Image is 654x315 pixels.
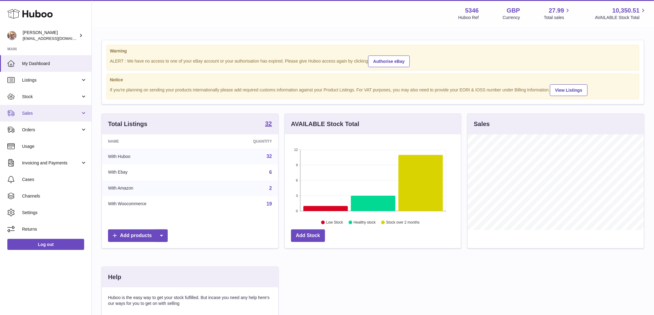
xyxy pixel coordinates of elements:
a: 10,350.51 AVAILABLE Stock Total [595,6,647,21]
text: Low Stock [326,221,343,225]
span: Usage [22,144,87,149]
h3: Help [108,273,121,281]
h3: AVAILABLE Stock Total [291,120,359,128]
span: AVAILABLE Stock Total [595,15,647,21]
span: Total sales [544,15,571,21]
div: Huboo Ref [458,15,479,21]
p: Huboo is the easy way to get your stock fulfilled. But incase you need any help here's our ways f... [108,295,272,306]
text: 6 [296,179,298,182]
a: 6 [269,170,272,175]
text: 12 [294,148,298,152]
span: [EMAIL_ADDRESS][DOMAIN_NAME] [23,36,90,41]
a: 32 [267,154,272,159]
span: Cases [22,177,87,182]
strong: Notice [110,77,636,83]
text: Healthy stock [353,221,376,225]
img: support@radoneltd.co.uk [7,31,17,40]
th: Quantity [211,134,278,148]
strong: 5346 [465,6,479,15]
span: 27.99 [549,6,564,15]
strong: GBP [507,6,520,15]
div: ALERT : We have no access to one of your eBay account or your authorisation has expired. Please g... [110,55,636,67]
div: Currency [503,15,520,21]
text: Stock over 2 months [386,221,420,225]
text: 0 [296,209,298,213]
text: 3 [296,194,298,198]
td: With Woocommerce [102,196,211,212]
span: Stock [22,94,80,100]
span: Sales [22,110,80,116]
span: My Dashboard [22,61,87,67]
text: 9 [296,163,298,167]
th: Name [102,134,211,148]
h3: Sales [474,120,490,128]
span: 10,350.51 [612,6,640,15]
a: 19 [267,201,272,206]
span: Orders [22,127,80,133]
a: View Listings [550,84,588,96]
span: Listings [22,77,80,83]
a: Add Stock [291,229,325,242]
td: With Amazon [102,180,211,196]
span: Returns [22,226,87,232]
span: Invoicing and Payments [22,160,80,166]
td: With Huboo [102,148,211,164]
span: Channels [22,193,87,199]
a: 27.99 Total sales [544,6,571,21]
a: Authorise eBay [368,56,410,67]
a: 32 [265,121,272,128]
a: 2 [269,186,272,191]
strong: 32 [265,121,272,127]
td: With Ebay [102,164,211,180]
a: Log out [7,239,84,250]
div: [PERSON_NAME] [23,30,78,41]
div: If you're planning on sending your products internationally please add required customs informati... [110,83,636,96]
span: Settings [22,210,87,216]
h3: Total Listings [108,120,148,128]
a: Add products [108,229,168,242]
strong: Warning [110,48,636,54]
